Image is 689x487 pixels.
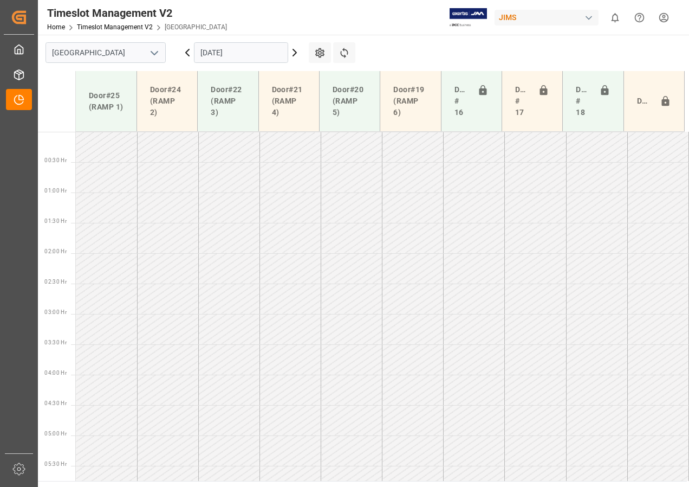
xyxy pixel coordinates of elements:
a: Timeslot Management V2 [77,23,153,31]
div: Doors # 16 [450,80,473,123]
img: Exertis%20JAM%20-%20Email%20Logo.jpg_1722504956.jpg [450,8,487,27]
div: Timeslot Management V2 [47,5,227,21]
div: Doors # 17 [511,80,534,123]
div: Door#22 (RAMP 3) [206,80,249,123]
input: DD-MM-YYYY [194,42,288,63]
div: Door#24 (RAMP 2) [146,80,188,123]
span: 03:30 Hr [44,339,67,345]
span: 02:00 Hr [44,248,67,254]
span: 00:30 Hr [44,157,67,163]
span: 05:30 Hr [44,461,67,467]
span: 05:00 Hr [44,431,67,437]
div: Door#21 (RAMP 4) [268,80,310,123]
button: JIMS [495,7,603,28]
input: Type to search/select [45,42,166,63]
span: 04:30 Hr [44,400,67,406]
button: Help Center [627,5,652,30]
div: Door#25 (RAMP 1) [84,86,128,117]
div: Doors # 18 [571,80,594,123]
div: Door#20 (RAMP 5) [328,80,371,123]
button: open menu [146,44,162,61]
span: 01:30 Hr [44,218,67,224]
button: show 0 new notifications [603,5,627,30]
span: 03:00 Hr [44,309,67,315]
div: Door#23 [633,91,655,112]
span: 04:00 Hr [44,370,67,376]
a: Home [47,23,65,31]
span: 01:00 Hr [44,188,67,194]
div: JIMS [495,10,599,25]
span: 02:30 Hr [44,279,67,285]
div: Door#19 (RAMP 6) [389,80,432,123]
